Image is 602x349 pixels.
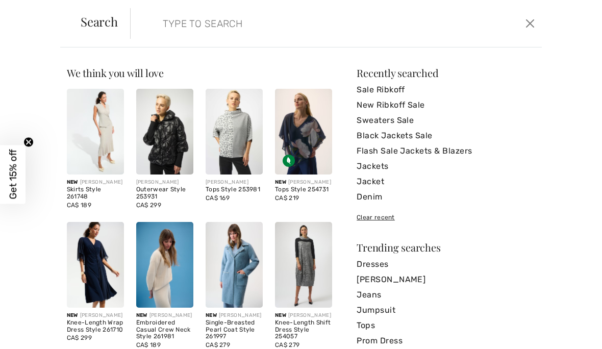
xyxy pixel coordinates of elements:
[357,189,535,205] a: Denim
[206,222,263,308] img: Single-Breasted Pearl Coat Style 261997. Chambray
[357,174,535,189] a: Jacket
[24,7,45,16] span: Chat
[67,222,124,308] img: Knee-Length Wrap Dress Style 261710. Midnight Blue
[136,312,147,318] span: New
[136,179,193,186] div: [PERSON_NAME]
[136,312,193,319] div: [PERSON_NAME]
[357,143,535,159] a: Flash Sale Jackets & Blazers
[357,303,535,318] a: Jumpsuit
[67,334,92,341] span: CA$ 299
[275,312,286,318] span: New
[357,213,535,222] div: Clear recent
[283,155,295,167] img: Sustainable Fabric
[357,113,535,128] a: Sweaters Sale
[23,137,34,147] button: Close teaser
[67,179,78,185] span: New
[136,319,193,340] div: Embroidered Casual Crew Neck Style 261981
[275,319,332,340] div: Knee-Length Shift Dress Style 254057
[275,222,332,308] img: Knee-Length Shift Dress Style 254057. Pewter/black
[206,312,263,319] div: [PERSON_NAME]
[523,15,538,32] button: Close
[206,186,263,193] div: Tops Style 253981
[81,15,118,28] span: Search
[136,89,193,174] img: Joseph Ribkoff Outerwear Style 253931. Black
[275,312,332,319] div: [PERSON_NAME]
[67,66,164,80] span: We think you will love
[206,194,230,202] span: CA$ 169
[136,341,161,348] span: CA$ 189
[67,179,124,186] div: [PERSON_NAME]
[136,222,193,308] img: Embroidered Casual Crew Neck Style 261981. Birch melange
[136,186,193,201] div: Outerwear Style 253931
[206,341,230,348] span: CA$ 279
[67,89,124,174] img: Joseph Ribkoff Skirts Style 261748. Champagne 171
[67,312,124,319] div: [PERSON_NAME]
[357,272,535,287] a: [PERSON_NAME]
[67,312,78,318] span: New
[206,319,263,340] div: Single-Breasted Pearl Coat Style 261997
[275,194,299,202] span: CA$ 219
[206,312,217,318] span: New
[67,202,91,209] span: CA$ 189
[357,68,535,78] div: Recently searched
[357,333,535,348] a: Prom Dress
[357,287,535,303] a: Jeans
[275,186,332,193] div: Tops Style 254731
[136,202,161,209] span: CA$ 299
[67,319,124,334] div: Knee-Length Wrap Dress Style 261710
[155,8,431,39] input: TYPE TO SEARCH
[357,128,535,143] a: Black Jackets Sale
[357,318,535,333] a: Tops
[357,82,535,97] a: Sale Ribkoff
[275,179,286,185] span: New
[357,159,535,174] a: Jackets
[357,242,535,253] div: Trending searches
[67,186,124,201] div: Skirts Style 261748
[206,89,263,174] img: Joseph Ribkoff Tops Style 253981. VANILLA/GREY
[7,149,19,200] span: Get 15% off
[275,341,299,348] span: CA$ 279
[275,179,332,186] div: [PERSON_NAME]
[357,257,535,272] a: Dresses
[275,89,332,174] img: Joseph Ribkoff Tops Style 254731. Midnight Blue/Multi
[357,97,535,113] a: New Ribkoff Sale
[206,179,263,186] div: [PERSON_NAME]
